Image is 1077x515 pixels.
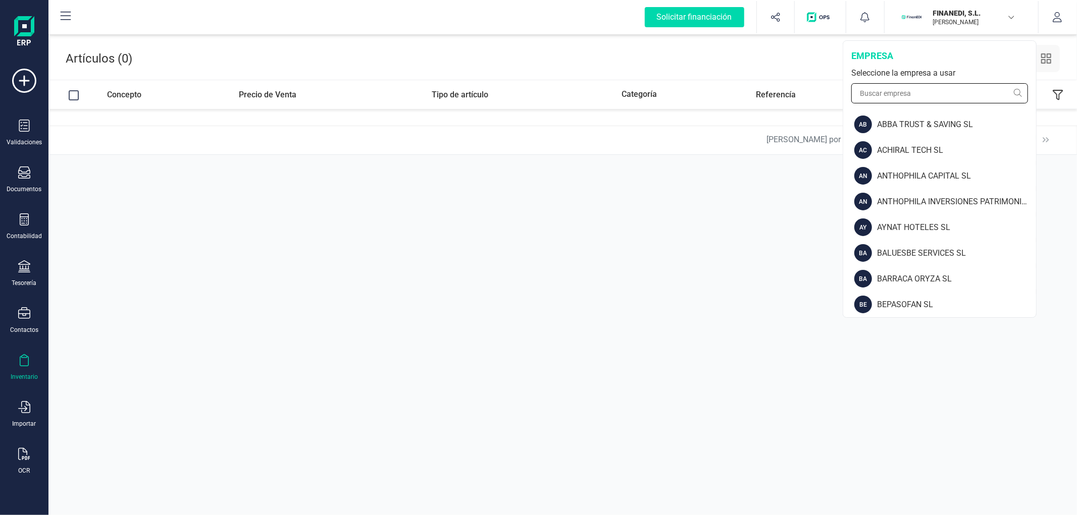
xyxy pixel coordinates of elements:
div: Solicitar financiación [645,7,744,27]
div: ACHIRAL TECH SL [877,144,1036,156]
div: Contactos [10,326,38,334]
div: AC [854,141,872,159]
img: FI [901,6,923,28]
button: Solicitar financiación [633,1,756,33]
div: empresa [851,49,1028,63]
div: BEPASOFAN SL [877,299,1036,311]
div: BE [854,296,872,313]
div: AN [854,193,872,210]
span: Concepto [107,90,141,99]
span: Precio de Venta [239,90,296,99]
button: FIFINANEDI, S.L.[PERSON_NAME] [897,1,1026,33]
div: AYNAT HOTELES SL [877,221,1036,234]
span: Referencía [756,90,796,99]
div: Inventario [11,373,38,381]
input: Buscar empresa [851,83,1028,103]
div: Contabilidad [7,232,42,240]
div: ABBA TRUST & SAVING SL [877,119,1036,131]
div: BARRACA ORYZA SL [877,273,1036,285]
div: BALUESBE SERVICES SL [877,247,1036,259]
div: AN [854,167,872,185]
div: ANTHOPHILA INVERSIONES PATRIMONIALES SL [877,196,1036,208]
span: [PERSON_NAME] por página [767,134,868,146]
div: Tesorería [12,279,37,287]
div: BA [854,244,872,262]
div: OCR [19,467,30,475]
div: AB [854,116,872,133]
p: [PERSON_NAME] [933,18,1014,26]
img: Logo Finanedi [14,16,34,48]
div: BA [854,270,872,288]
div: Documentos [7,185,42,193]
span: Tipo de artículo [432,90,488,99]
button: Logo de OPS [801,1,840,33]
div: Validaciones [7,138,42,146]
img: Logo de OPS [807,12,834,22]
p: FINANEDI, S.L. [933,8,1014,18]
div: ANTHOPHILA CAPITAL SL [877,170,1036,182]
div: AY [854,218,872,236]
div: Seleccione la empresa a usar [851,67,1028,79]
span: Categoría [622,89,657,99]
div: Importar [13,420,36,428]
p: Artículos (0) [66,52,132,65]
